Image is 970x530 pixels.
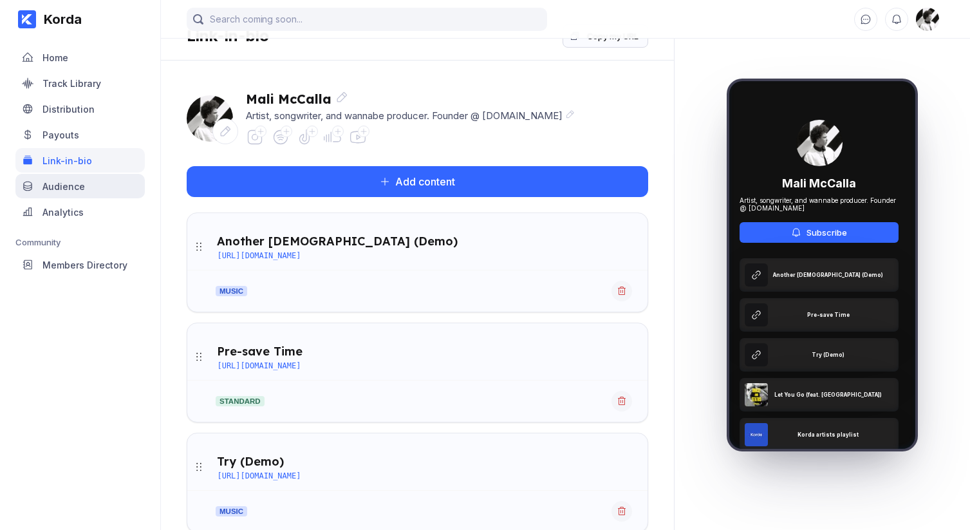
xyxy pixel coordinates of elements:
[796,120,843,166] div: Mali McCalla
[187,166,648,197] button: Add content
[42,207,84,218] div: Analytics
[187,213,648,312] div: Another [DEMOGRAPHIC_DATA] (Demo)[URL][DOMAIN_NAME]music
[217,454,284,469] div: Try (Demo)
[246,91,575,107] div: Mali McCalla
[773,272,883,278] div: Another [DEMOGRAPHIC_DATA] (Demo)
[42,129,79,140] div: Payouts
[801,227,847,238] div: Subscribe
[217,344,303,359] div: Pre-save Time
[42,155,92,166] div: Link-in-bio
[216,396,265,406] strong: standard
[15,174,145,200] a: Audience
[782,176,856,190] div: Mali McCalla
[15,71,145,97] a: Track Library
[740,222,899,243] button: Subscribe
[42,52,68,63] div: Home
[36,12,82,27] div: Korda
[15,200,145,225] a: Analytics
[797,431,859,438] div: Korda artists playlist
[42,104,95,115] div: Distribution
[187,95,233,142] div: Mali McCalla
[807,312,850,318] div: Pre-save Time
[812,352,844,358] div: Try (Demo)
[42,260,127,270] div: Members Directory
[216,286,247,296] strong: music
[796,120,843,166] img: 160x160
[15,148,145,174] a: Link-in-bio
[187,8,547,31] input: Search coming soon...
[916,8,939,31] img: 160x160
[217,471,301,480] div: [URL][DOMAIN_NAME]
[390,175,455,188] div: Add content
[217,361,301,370] div: [URL][DOMAIN_NAME]
[15,122,145,148] a: Payouts
[916,8,939,31] div: Mali McCalla
[216,506,247,516] strong: music
[15,252,145,278] a: Members Directory
[217,251,301,260] div: [URL][DOMAIN_NAME]
[745,423,768,446] img: Korda artists playlist
[217,234,458,249] div: Another [DEMOGRAPHIC_DATA] (Demo)
[246,109,575,122] div: Artist, songwriter, and wannabe producer. Founder @ [DOMAIN_NAME]
[15,45,145,71] a: Home
[740,196,899,212] div: Artist, songwriter, and wannabe producer. Founder @ [DOMAIN_NAME]
[187,95,233,142] img: 160x160
[15,97,145,122] a: Distribution
[745,383,768,406] img: Let You Go (feat. Mali)
[42,78,101,89] div: Track Library
[42,181,85,192] div: Audience
[774,392,882,398] div: Let You Go (feat. [GEOGRAPHIC_DATA])
[15,237,145,247] div: Community
[187,323,648,422] div: Pre-save Time[URL][DOMAIN_NAME]standard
